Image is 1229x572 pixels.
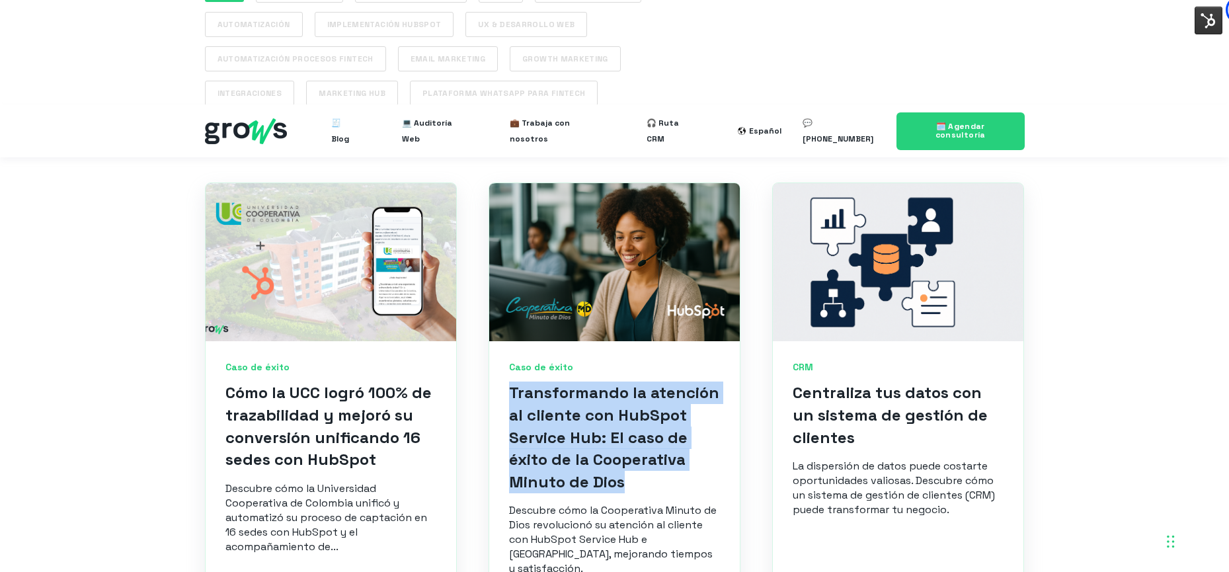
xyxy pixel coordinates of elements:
a: 💬 [PHONE_NUMBER] [803,110,880,152]
a: Cómo la UCC logró 100% de trazabilidad y mejoró su conversión unificando 16 sedes con HubSpot [225,382,432,470]
a: 🎧 Ruta CRM [647,110,695,152]
a: Transformando la atención al cliente con HubSpot Service Hub: El caso de éxito de la Cooperativa ... [509,382,719,491]
span: Caso de éxito [509,361,720,374]
a: 💼 Trabaja con nosotros [510,110,604,152]
a: Centraliza tus datos con un sistema de gestión de clientes [793,382,988,447]
span: CRM [793,361,1004,374]
p: La dispersión de datos puede costarte oportunidades valiosas. Descubre cómo un sistema de gestión... [793,459,1004,517]
a: Plataforma WhatsApp para Fintech [410,81,598,106]
a: 💻 Auditoría Web [402,110,467,152]
div: Español [749,123,781,139]
div: Arrastrar [1167,522,1175,561]
a: Email Marketing [398,46,498,71]
a: Automatización [205,12,303,37]
a: Integraciones [205,81,295,106]
p: Descubre cómo la Universidad Cooperativa de Colombia unificó y automatizó su proceso de captación... [225,481,436,554]
a: Marketing Hub [306,81,398,106]
iframe: Chat Widget [1163,509,1229,572]
img: grows - hubspot [205,118,287,144]
a: Growth Marketing [510,46,621,71]
a: 🧾 Blog [331,110,359,152]
img: Interruptor del menú de herramientas de HubSpot [1195,7,1222,34]
a: UX & Desarrollo Web [465,12,587,37]
div: Widget de chat [1163,509,1229,572]
span: 🗓️ Agendar consultoría [935,121,986,140]
a: 🗓️ Agendar consultoría [896,112,1025,149]
a: Implementación Hubspot [315,12,454,37]
a: Automatización procesos Fintech [205,46,386,71]
span: Caso de éxito [225,361,436,374]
